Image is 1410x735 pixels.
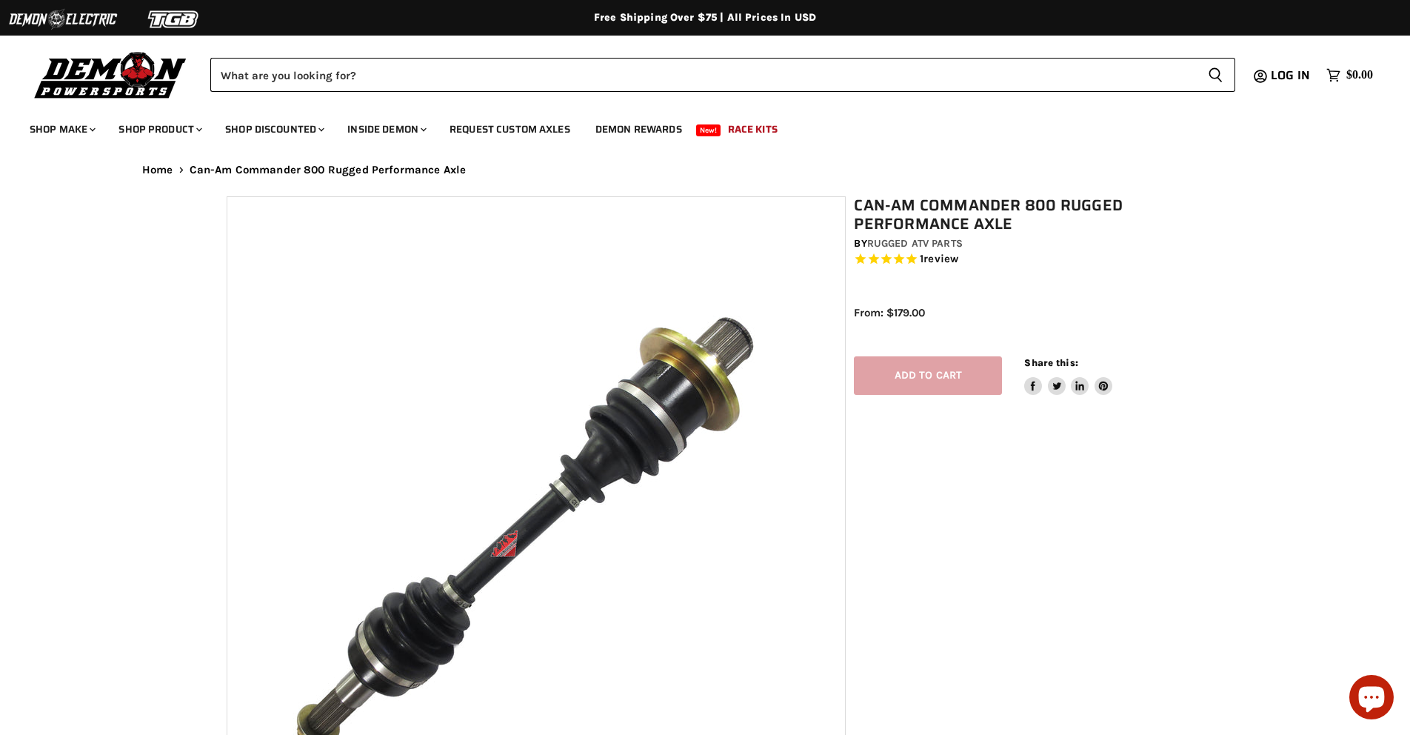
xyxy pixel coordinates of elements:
ul: Main menu [19,108,1369,144]
aside: Share this: [1024,356,1112,396]
span: From: $179.00 [854,306,925,319]
form: Product [210,58,1235,92]
div: Free Shipping Over $75 | All Prices In USD [113,11,1297,24]
span: New! [696,124,721,136]
a: Shop Make [19,114,104,144]
inbox-online-store-chat: Shopify online store chat [1345,675,1398,723]
span: Rated 5.0 out of 5 stars 1 reviews [854,252,1192,267]
span: Share this: [1024,357,1077,368]
span: $0.00 [1346,68,1373,82]
input: Search [210,58,1196,92]
h1: Can-Am Commander 800 Rugged Performance Axle [854,196,1192,233]
a: Shop Product [107,114,211,144]
a: Inside Demon [336,114,435,144]
img: Demon Powersports [30,48,192,101]
a: Shop Discounted [214,114,333,144]
a: Request Custom Axles [438,114,581,144]
span: 1 reviews [920,253,958,266]
img: Demon Electric Logo 2 [7,5,118,33]
div: by [854,236,1192,252]
img: TGB Logo 2 [118,5,230,33]
a: $0.00 [1319,64,1380,86]
span: Can-Am Commander 800 Rugged Performance Axle [190,164,467,176]
span: Log in [1271,66,1310,84]
a: Home [142,164,173,176]
nav: Breadcrumbs [113,164,1297,176]
a: Log in [1264,69,1319,82]
a: Race Kits [717,114,789,144]
a: Rugged ATV Parts [867,237,963,250]
a: Demon Rewards [584,114,693,144]
span: review [923,253,958,266]
button: Search [1196,58,1235,92]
